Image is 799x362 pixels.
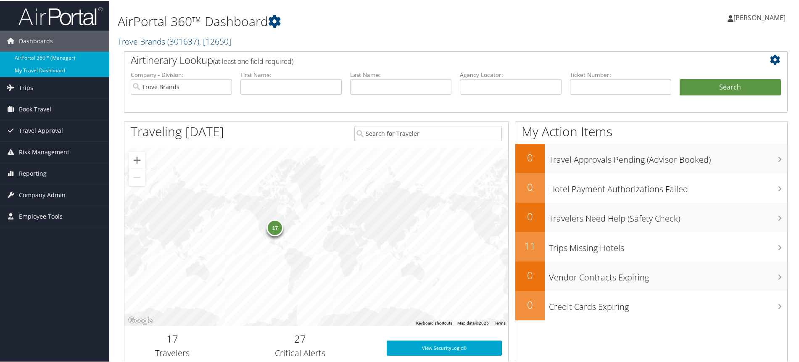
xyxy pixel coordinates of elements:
span: ( 301637 ) [167,35,199,46]
a: 0Travel Approvals Pending (Advisor Booked) [515,143,787,172]
span: Dashboards [19,30,53,51]
label: Ticket Number: [570,70,671,78]
a: 0Vendor Contracts Expiring [515,261,787,290]
a: Open this area in Google Maps (opens a new window) [127,314,154,325]
a: 0Credit Cards Expiring [515,290,787,320]
h2: 17 [131,331,214,345]
h2: 0 [515,150,545,164]
span: , [ 12650 ] [199,35,231,46]
h3: Travel Approvals Pending (Advisor Booked) [549,149,787,165]
h2: 27 [227,331,374,345]
input: Search for Traveler [354,125,501,140]
label: Last Name: [350,70,451,78]
label: First Name: [240,70,342,78]
button: Zoom in [129,151,145,168]
span: Travel Approval [19,119,63,140]
button: Keyboard shortcuts [416,320,452,325]
span: Risk Management [19,141,69,162]
img: Google [127,314,154,325]
h3: Credit Cards Expiring [549,296,787,312]
h3: Travelers Need Help (Safety Check) [549,208,787,224]
span: Reporting [19,162,47,183]
h2: 0 [515,179,545,193]
h3: Vendor Contracts Expiring [549,267,787,283]
a: 0Travelers Need Help (Safety Check) [515,202,787,231]
a: View SecurityLogic® [387,340,502,355]
label: Company - Division: [131,70,232,78]
span: Employee Tools [19,205,63,226]
span: Trips [19,77,33,98]
span: (at least one field required) [213,56,293,65]
h2: 11 [515,238,545,252]
h1: AirPortal 360™ Dashboard [118,12,569,29]
a: 0Hotel Payment Authorizations Failed [515,172,787,202]
span: Map data ©2025 [457,320,489,325]
h2: 0 [515,209,545,223]
label: Agency Locator: [460,70,561,78]
h3: Critical Alerts [227,346,374,358]
h2: Airtinerary Lookup [131,52,726,66]
a: Terms (opens in new tab) [494,320,506,325]
span: [PERSON_NAME] [733,12,786,21]
h3: Travelers [131,346,214,358]
h3: Trips Missing Hotels [549,237,787,253]
h1: My Action Items [515,122,787,140]
img: airportal-logo.png [18,5,103,25]
h2: 0 [515,267,545,282]
span: Company Admin [19,184,66,205]
h2: 0 [515,297,545,311]
a: [PERSON_NAME] [728,4,794,29]
h1: Traveling [DATE] [131,122,224,140]
span: Book Travel [19,98,51,119]
h3: Hotel Payment Authorizations Failed [549,178,787,194]
a: Trove Brands [118,35,231,46]
button: Search [680,78,781,95]
a: 11Trips Missing Hotels [515,231,787,261]
button: Zoom out [129,168,145,185]
div: 17 [267,219,284,235]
